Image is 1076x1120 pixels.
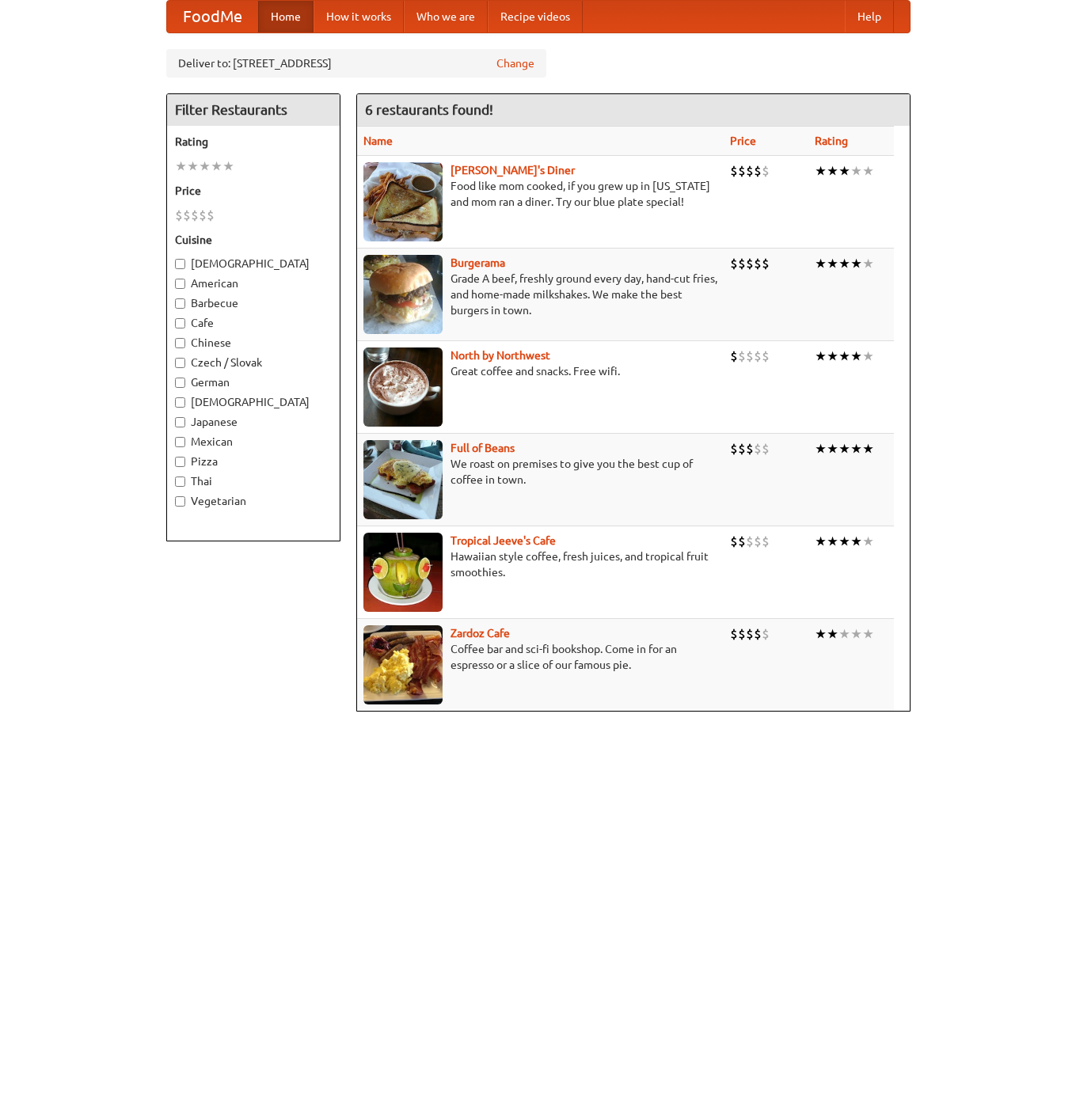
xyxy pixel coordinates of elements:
[404,1,488,32] a: Who we are
[762,255,770,272] li: $
[754,533,762,550] li: $
[258,1,314,32] a: Home
[199,158,211,175] li: ★
[175,338,185,348] input: Chinese
[314,1,404,32] a: How it works
[838,625,850,643] li: ★
[838,347,850,365] li: ★
[862,347,874,365] li: ★
[175,256,332,271] label: [DEMOGRAPHIC_DATA]
[862,440,874,457] li: ★
[762,625,770,643] li: $
[746,440,754,457] li: $
[175,434,332,450] label: Mexican
[746,347,754,365] li: $
[175,275,332,291] label: American
[175,335,332,351] label: Chinese
[488,1,583,32] a: Recipe videos
[730,255,738,272] li: $
[167,94,340,126] h4: Filter Restaurants
[451,442,515,454] a: Full of Beans
[363,456,717,488] p: We roast on premises to give you the best cup of coffee in town.
[183,207,191,224] li: $
[175,232,332,248] h5: Cuisine
[363,533,443,612] img: jeeves.jpg
[187,158,199,175] li: ★
[451,256,505,269] a: Burgerama
[827,255,838,272] li: ★
[838,255,850,272] li: ★
[167,1,258,32] a: FoodMe
[815,135,848,147] a: Rating
[363,178,717,210] p: Food like mom cooked, if you grew up in [US_STATE] and mom ran a diner. Try our blue plate special!
[175,454,332,469] label: Pizza
[815,533,827,550] li: ★
[175,378,185,388] input: German
[175,295,332,311] label: Barbecue
[175,374,332,390] label: German
[754,255,762,272] li: $
[738,347,746,365] li: $
[845,1,894,32] a: Help
[451,164,575,177] b: [PERSON_NAME]'s Diner
[730,625,738,643] li: $
[815,347,827,365] li: ★
[175,437,185,447] input: Mexican
[746,533,754,550] li: $
[175,457,185,467] input: Pizza
[175,279,185,289] input: American
[363,363,717,379] p: Great coffee and snacks. Free wifi.
[862,255,874,272] li: ★
[862,533,874,550] li: ★
[496,55,534,71] a: Change
[754,162,762,180] li: $
[815,162,827,180] li: ★
[363,135,393,147] a: Name
[730,135,756,147] a: Price
[730,347,738,365] li: $
[746,255,754,272] li: $
[451,349,550,362] b: North by Northwest
[363,549,717,580] p: Hawaiian style coffee, fresh juices, and tropical fruit smoothies.
[451,534,556,547] a: Tropical Jeeve's Cafe
[363,271,717,318] p: Grade A beef, freshly ground every day, hand-cut fries, and home-made milkshakes. We make the bes...
[850,162,862,180] li: ★
[175,397,185,408] input: [DEMOGRAPHIC_DATA]
[175,414,332,430] label: Japanese
[838,440,850,457] li: ★
[363,641,717,673] p: Coffee bar and sci-fi bookshop. Come in for an espresso or a slice of our famous pie.
[222,158,234,175] li: ★
[762,440,770,457] li: $
[827,625,838,643] li: ★
[175,473,332,489] label: Thai
[838,162,850,180] li: ★
[363,625,443,704] img: zardoz.jpg
[175,183,332,199] h5: Price
[363,162,443,241] img: sallys.jpg
[175,394,332,410] label: [DEMOGRAPHIC_DATA]
[762,533,770,550] li: $
[762,162,770,180] li: $
[827,347,838,365] li: ★
[175,496,185,507] input: Vegetarian
[211,158,222,175] li: ★
[365,102,493,117] ng-pluralize: 6 restaurants found!
[451,627,510,640] a: Zardoz Cafe
[199,207,207,224] li: $
[175,134,332,150] h5: Rating
[754,440,762,457] li: $
[363,440,443,519] img: beans.jpg
[175,315,332,331] label: Cafe
[754,347,762,365] li: $
[175,158,187,175] li: ★
[838,533,850,550] li: ★
[850,440,862,457] li: ★
[850,533,862,550] li: ★
[850,255,862,272] li: ★
[730,162,738,180] li: $
[862,625,874,643] li: ★
[175,298,185,309] input: Barbecue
